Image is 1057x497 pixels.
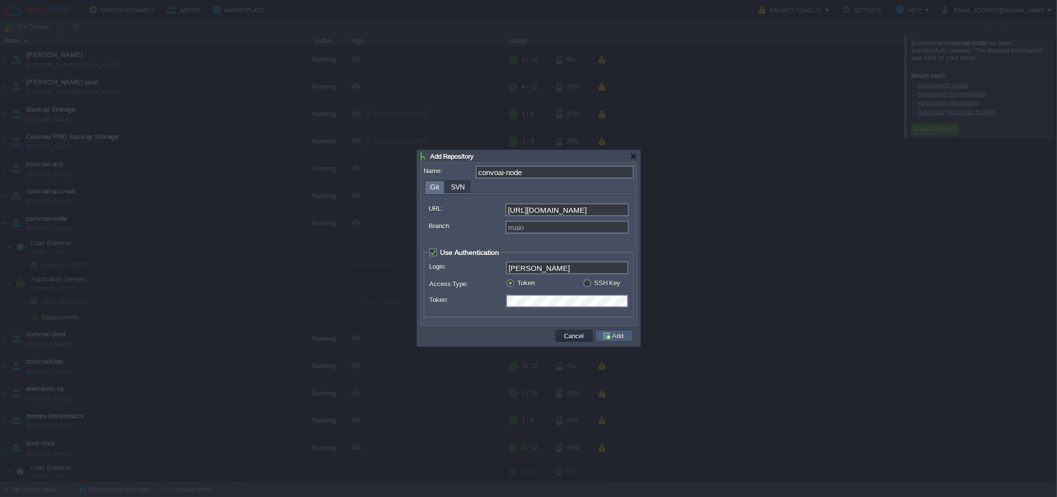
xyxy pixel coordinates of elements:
label: URL: [429,203,504,214]
span: Git [430,181,439,193]
span: Add Repository [430,153,474,160]
span: SVN [451,181,465,193]
label: Token [517,279,535,287]
label: Name: [424,166,475,176]
label: Branch: [429,221,504,231]
label: SSH Key [594,279,621,287]
label: Access Type: [429,279,505,289]
button: Add [602,331,627,340]
label: Token: [429,295,505,305]
span: Use Authentication [440,248,499,256]
label: Login: [429,261,505,272]
button: Cancel [561,331,587,340]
